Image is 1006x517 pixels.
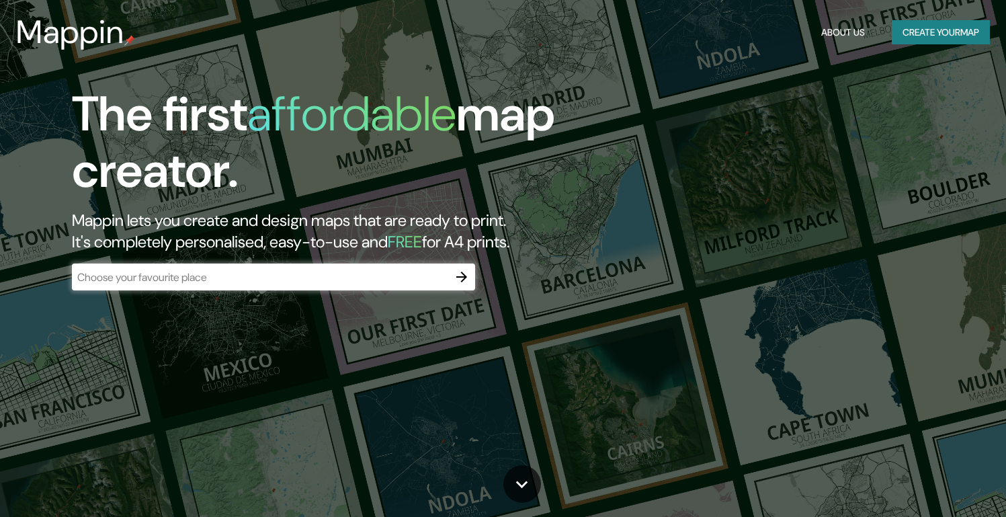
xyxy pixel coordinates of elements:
button: About Us [816,20,870,45]
button: Create yourmap [892,20,990,45]
h5: FREE [388,231,422,252]
input: Choose your favourite place [72,270,448,285]
img: mappin-pin [124,35,135,46]
h3: Mappin [16,13,124,51]
h1: The first map creator. [72,86,575,210]
iframe: Help widget launcher [886,465,991,502]
h2: Mappin lets you create and design maps that are ready to print. It's completely personalised, eas... [72,210,575,253]
h1: affordable [247,83,456,145]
